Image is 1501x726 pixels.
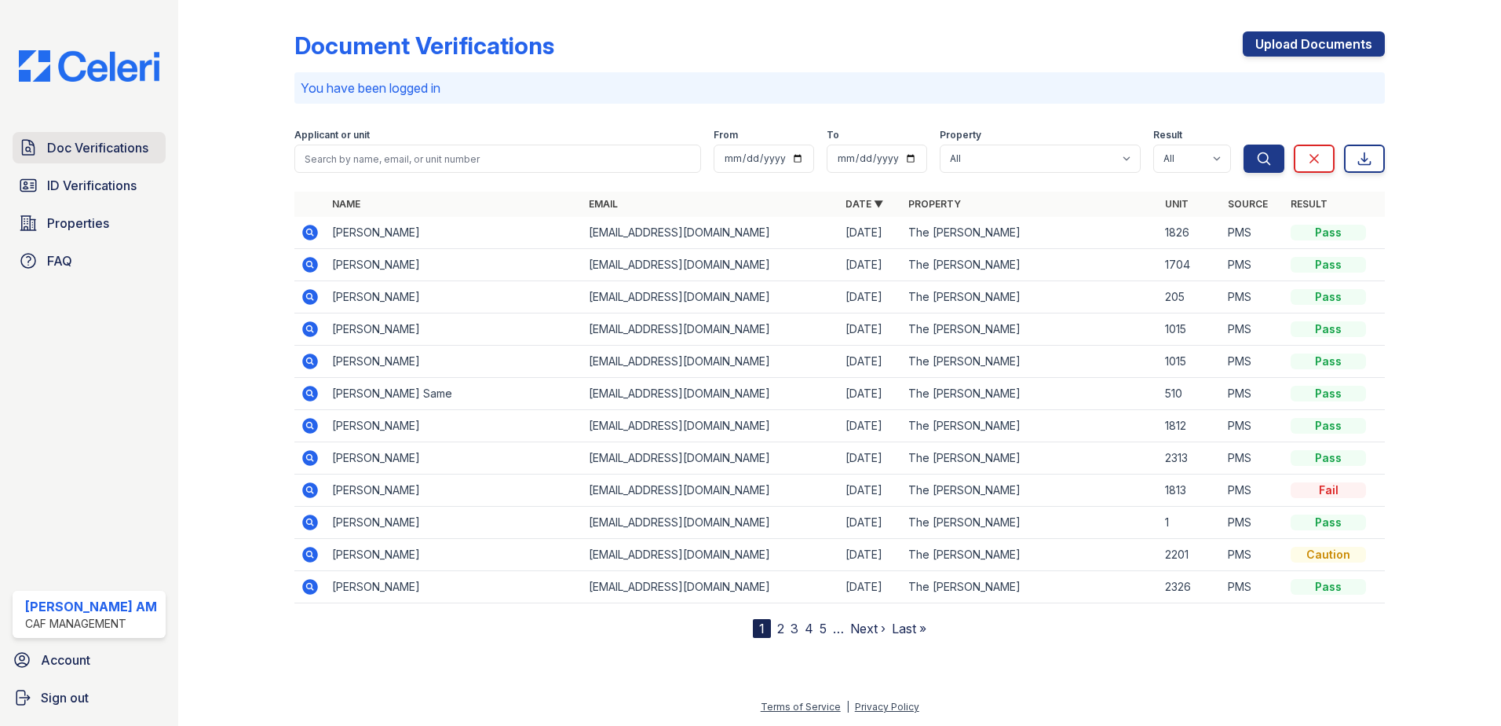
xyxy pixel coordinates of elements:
[6,50,172,82] img: CE_Logo_Blue-a8612792a0a2168367f1c8372b55b34899dd931a85d93a1a3d3e32e68fde9ad4.png
[846,701,849,713] div: |
[777,621,784,636] a: 2
[583,442,839,475] td: [EMAIL_ADDRESS][DOMAIN_NAME]
[827,129,839,141] label: To
[839,442,902,475] td: [DATE]
[41,651,90,669] span: Account
[326,378,583,410] td: [PERSON_NAME] Same
[583,507,839,539] td: [EMAIL_ADDRESS][DOMAIN_NAME]
[902,346,1159,378] td: The [PERSON_NAME]
[41,688,89,707] span: Sign out
[25,597,157,616] div: [PERSON_NAME] AM
[1291,547,1366,563] div: Caution
[589,198,618,210] a: Email
[1291,354,1366,369] div: Pass
[845,198,883,210] a: Date ▼
[47,138,148,157] span: Doc Verifications
[294,31,554,60] div: Document Verifications
[13,207,166,239] a: Properties
[1222,313,1284,346] td: PMS
[833,619,844,638] span: …
[583,346,839,378] td: [EMAIL_ADDRESS][DOMAIN_NAME]
[1222,507,1284,539] td: PMS
[902,571,1159,603] td: The [PERSON_NAME]
[332,198,360,210] a: Name
[47,176,137,195] span: ID Verifications
[1159,442,1222,475] td: 2313
[902,281,1159,313] td: The [PERSON_NAME]
[902,507,1159,539] td: The [PERSON_NAME]
[714,129,738,141] label: From
[1291,418,1366,434] div: Pass
[1159,571,1222,603] td: 2326
[25,616,157,632] div: CAF Management
[583,571,839,603] td: [EMAIL_ADDRESS][DOMAIN_NAME]
[902,539,1159,571] td: The [PERSON_NAME]
[1222,410,1284,442] td: PMS
[1222,475,1284,507] td: PMS
[902,249,1159,281] td: The [PERSON_NAME]
[1228,198,1268,210] a: Source
[326,313,583,346] td: [PERSON_NAME]
[326,475,583,507] td: [PERSON_NAME]
[326,507,583,539] td: [PERSON_NAME]
[839,313,902,346] td: [DATE]
[294,145,701,173] input: Search by name, email, or unit number
[326,442,583,475] td: [PERSON_NAME]
[839,571,902,603] td: [DATE]
[326,410,583,442] td: [PERSON_NAME]
[326,571,583,603] td: [PERSON_NAME]
[1159,475,1222,507] td: 1813
[1291,321,1366,337] div: Pass
[1243,31,1385,57] a: Upload Documents
[1291,515,1366,530] div: Pass
[902,217,1159,249] td: The [PERSON_NAME]
[1222,442,1284,475] td: PMS
[583,378,839,410] td: [EMAIL_ADDRESS][DOMAIN_NAME]
[1291,225,1366,240] div: Pass
[1291,579,1366,595] div: Pass
[294,129,370,141] label: Applicant or unit
[13,132,166,163] a: Doc Verifications
[13,170,166,201] a: ID Verifications
[1153,129,1182,141] label: Result
[839,346,902,378] td: [DATE]
[839,281,902,313] td: [DATE]
[902,475,1159,507] td: The [PERSON_NAME]
[1222,217,1284,249] td: PMS
[761,701,841,713] a: Terms of Service
[326,539,583,571] td: [PERSON_NAME]
[855,701,919,713] a: Privacy Policy
[1222,539,1284,571] td: PMS
[940,129,981,141] label: Property
[1159,313,1222,346] td: 1015
[1222,346,1284,378] td: PMS
[839,475,902,507] td: [DATE]
[820,621,827,636] a: 5
[805,621,813,636] a: 4
[1159,217,1222,249] td: 1826
[839,507,902,539] td: [DATE]
[791,621,798,636] a: 3
[583,313,839,346] td: [EMAIL_ADDRESS][DOMAIN_NAME]
[583,217,839,249] td: [EMAIL_ADDRESS][DOMAIN_NAME]
[13,245,166,277] a: FAQ
[892,621,926,636] a: Last »
[47,214,109,233] span: Properties
[839,378,902,410] td: [DATE]
[326,346,583,378] td: [PERSON_NAME]
[1159,378,1222,410] td: 510
[1159,249,1222,281] td: 1704
[902,442,1159,475] td: The [PERSON_NAME]
[1159,410,1222,442] td: 1812
[1165,198,1189,210] a: Unit
[1291,198,1328,210] a: Result
[902,378,1159,410] td: The [PERSON_NAME]
[1159,539,1222,571] td: 2201
[583,539,839,571] td: [EMAIL_ADDRESS][DOMAIN_NAME]
[1291,450,1366,466] div: Pass
[902,410,1159,442] td: The [PERSON_NAME]
[1291,482,1366,498] div: Fail
[6,682,172,713] button: Sign out
[850,621,886,636] a: Next ›
[326,281,583,313] td: [PERSON_NAME]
